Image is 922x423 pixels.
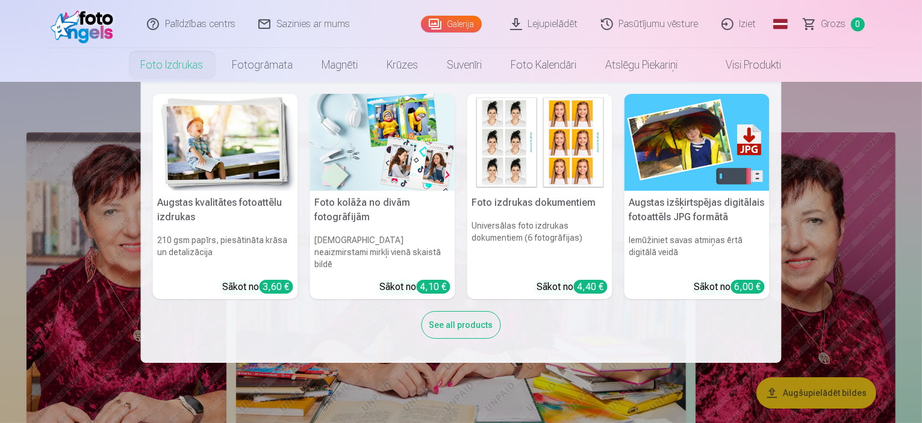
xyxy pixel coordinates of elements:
[821,17,846,31] span: Grozs
[625,94,770,191] img: Augstas izšķirtspējas digitālais fotoattēls JPG formātā
[851,17,865,31] span: 0
[433,48,497,82] a: Suvenīri
[625,94,770,299] a: Augstas izšķirtspējas digitālais fotoattēls JPG formātāAugstas izšķirtspējas digitālais fotoattēl...
[694,280,765,294] div: Sākot no
[467,94,612,299] a: Foto izdrukas dokumentiemFoto izdrukas dokumentiemUniversālas foto izdrukas dokumentiem (6 fotogr...
[126,48,218,82] a: Foto izdrukas
[574,280,608,294] div: 4,40 €
[153,191,298,229] h5: Augstas kvalitātes fotoattēlu izdrukas
[260,280,293,294] div: 3,60 €
[625,229,770,275] h6: Iemūžiniet savas atmiņas ērtā digitālā veidā
[591,48,693,82] a: Atslēgu piekariņi
[731,280,765,294] div: 6,00 €
[310,94,455,299] a: Foto kolāža no divām fotogrāfijāmFoto kolāža no divām fotogrāfijām[DEMOGRAPHIC_DATA] neaizmirstam...
[422,318,501,330] a: See all products
[467,215,612,275] h6: Universālas foto izdrukas dokumentiem (6 fotogrāfijas)
[537,280,608,294] div: Sākot no
[153,94,298,191] img: Augstas kvalitātes fotoattēlu izdrukas
[310,191,455,229] h5: Foto kolāža no divām fotogrāfijām
[497,48,591,82] a: Foto kalendāri
[153,229,298,275] h6: 210 gsm papīrs, piesātināta krāsa un detalizācija
[310,94,455,191] img: Foto kolāža no divām fotogrāfijām
[218,48,308,82] a: Fotogrāmata
[417,280,450,294] div: 4,10 €
[467,94,612,191] img: Foto izdrukas dokumentiem
[223,280,293,294] div: Sākot no
[373,48,433,82] a: Krūzes
[51,5,120,43] img: /fa1
[422,311,501,339] div: See all products
[310,229,455,275] h6: [DEMOGRAPHIC_DATA] neaizmirstami mirkļi vienā skaistā bildē
[380,280,450,294] div: Sākot no
[308,48,373,82] a: Magnēti
[153,94,298,299] a: Augstas kvalitātes fotoattēlu izdrukasAugstas kvalitātes fotoattēlu izdrukas210 gsm papīrs, piesā...
[693,48,796,82] a: Visi produkti
[421,16,482,32] a: Galerija
[467,191,612,215] h5: Foto izdrukas dokumentiem
[625,191,770,229] h5: Augstas izšķirtspējas digitālais fotoattēls JPG formātā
